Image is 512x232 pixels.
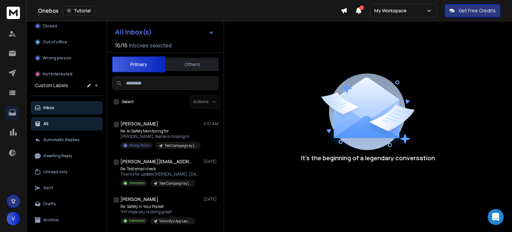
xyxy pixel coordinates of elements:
[43,153,72,159] p: Awaiting Reply
[115,29,152,35] h1: All Inbox(s)
[120,196,158,203] h1: [PERSON_NAME]
[165,57,219,72] button: Others
[159,219,191,224] p: Visionify's App Launch
[31,133,103,147] button: Automatic Replies
[203,121,218,127] p: 11:57 AM
[63,6,95,15] button: Tutorial
[129,143,150,148] p: Wrong Person
[7,212,20,225] button: V
[35,82,68,89] h3: Custom Labels
[31,35,103,49] button: Out of office
[120,172,200,177] p: Thanks for update [PERSON_NAME]. [DATE],
[43,217,59,223] p: Archive
[110,25,220,39] button: All Inbox(s)
[488,209,504,225] div: Open Intercom Messenger
[445,4,500,17] button: Get Free Credits
[159,181,191,186] p: Test Campaign by [PERSON_NAME]
[203,197,218,202] p: [DATE]
[115,41,128,49] span: 16 / 16
[31,165,103,179] button: Unread only
[122,99,134,104] label: Select
[43,169,68,175] p: Unread only
[31,19,103,33] button: Closed
[459,7,496,14] p: Get Free Credits
[31,67,103,81] button: Not Interested
[129,41,172,49] h3: Inboxes selected
[301,153,435,163] p: It’s the beginning of a legendary conversation
[31,149,103,163] button: Awaiting Reply
[120,166,200,172] p: Re: Test email check
[120,204,195,209] p: Re: Safety in Your Pocket
[38,6,341,15] div: Onebox
[120,209,195,215] p: *Hi* Hope you’re doing great!
[43,201,56,207] p: Drafts
[120,158,194,165] h1: [PERSON_NAME][EMAIL_ADDRESS][PERSON_NAME]
[43,185,53,191] p: Sent
[359,5,364,10] span: 1
[43,137,80,143] p: Automatic Replies
[165,143,197,148] p: Test Campaign by [PERSON_NAME]
[31,181,103,195] button: Sent
[43,39,67,45] p: Out of office
[31,101,103,114] button: Inbox
[43,23,57,29] p: Closed
[112,56,165,72] button: Primary
[129,218,145,223] p: Interested
[31,117,103,131] button: All
[43,105,54,110] p: Inbox
[120,121,158,127] h1: [PERSON_NAME]
[129,181,145,186] p: Interested
[43,71,72,77] p: Not Interested
[31,51,103,65] button: Wrong person
[203,159,218,164] p: [DATE]
[120,134,200,139] p: [PERSON_NAME], Name is missing in
[374,7,409,14] p: My Workspace
[31,213,103,227] button: Archive
[43,55,71,61] p: Wrong person
[120,129,200,134] p: Re: AI Safety Monitoring for
[31,197,103,211] button: Drafts
[43,121,48,127] p: All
